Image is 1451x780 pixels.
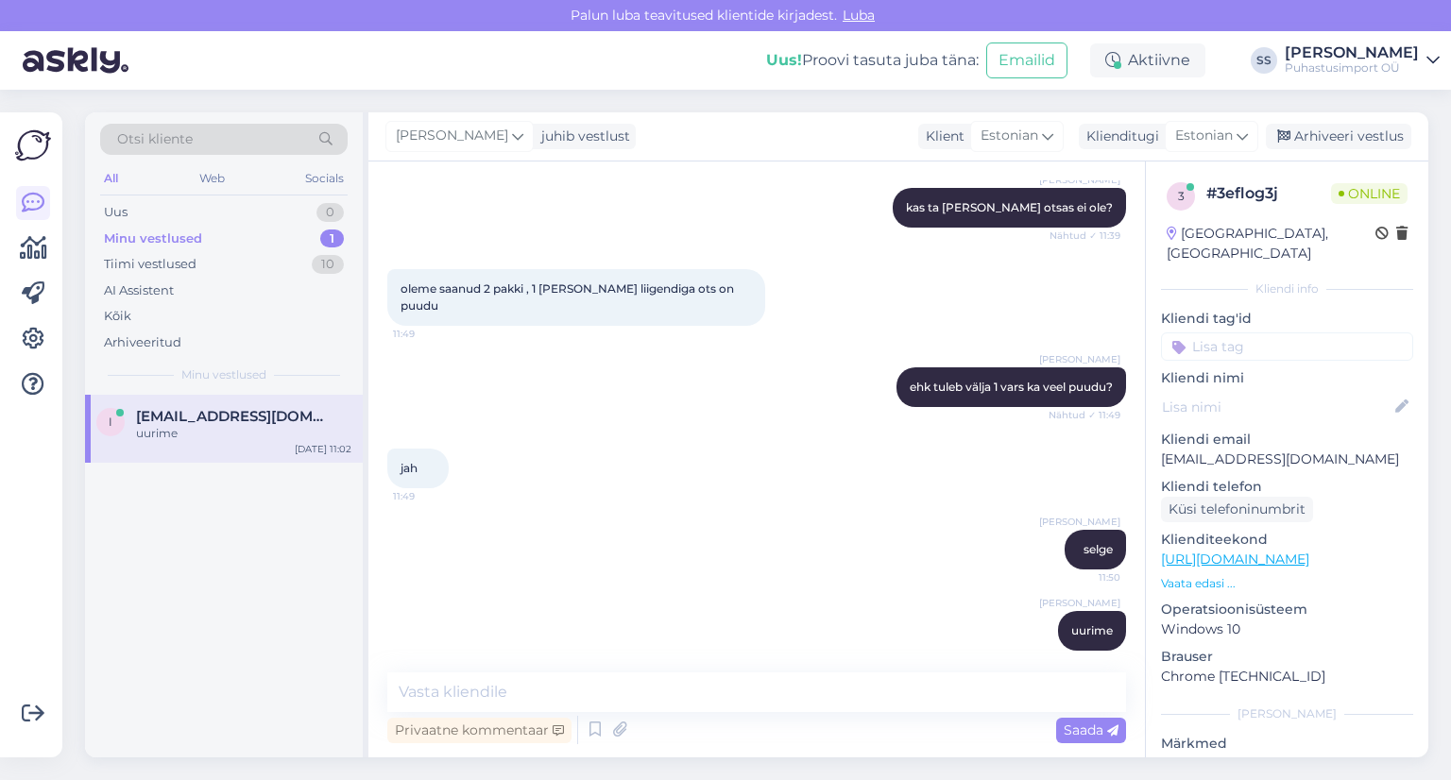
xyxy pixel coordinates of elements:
[104,229,202,248] div: Minu vestlused
[1079,127,1159,146] div: Klienditugi
[1050,229,1120,243] span: Nähtud ✓ 11:39
[981,126,1038,146] span: Estonian
[1161,368,1413,388] p: Kliendi nimi
[1161,734,1413,754] p: Märkmed
[1084,542,1113,556] span: selge
[301,166,348,191] div: Socials
[136,425,351,442] div: uurime
[1161,551,1309,568] a: [URL][DOMAIN_NAME]
[1161,309,1413,329] p: Kliendi tag'id
[401,281,737,313] span: oleme saanud 2 pakki , 1 [PERSON_NAME] liigendiga ots on puudu
[104,255,196,274] div: Tiimi vestlused
[393,327,464,341] span: 11:49
[401,461,418,475] span: jah
[1039,596,1120,610] span: [PERSON_NAME]
[766,51,802,69] b: Uus!
[1161,647,1413,667] p: Brauser
[312,255,344,274] div: 10
[986,42,1067,78] button: Emailid
[1049,408,1120,422] span: Nähtud ✓ 11:49
[1251,47,1277,74] div: SS
[104,203,128,222] div: Uus
[320,229,344,248] div: 1
[295,442,351,456] div: [DATE] 11:02
[1161,667,1413,687] p: Chrome [TECHNICAL_ID]
[1285,60,1419,76] div: Puhastusimport OÜ
[393,489,464,503] span: 11:49
[104,281,174,300] div: AI Assistent
[1331,183,1408,204] span: Online
[117,129,193,149] span: Otsi kliente
[1050,570,1120,585] span: 11:50
[1162,397,1391,417] input: Lisa nimi
[1071,623,1113,637] span: uurime
[1167,224,1375,263] div: [GEOGRAPHIC_DATA], [GEOGRAPHIC_DATA]
[1161,497,1313,522] div: Küsi telefoninumbrit
[387,718,572,743] div: Privaatne kommentaar
[910,380,1113,394] span: ehk tuleb välja 1 vars ka veel puudu?
[1161,280,1413,297] div: Kliendi info
[1285,45,1419,60] div: [PERSON_NAME]
[100,166,122,191] div: All
[1161,705,1413,722] div: [PERSON_NAME]
[1161,575,1413,592] p: Vaata edasi ...
[316,203,344,222] div: 0
[196,166,229,191] div: Web
[837,7,880,24] span: Luba
[1161,530,1413,550] p: Klienditeekond
[1161,332,1413,361] input: Lisa tag
[181,366,266,383] span: Minu vestlused
[109,415,112,429] span: i
[766,49,979,72] div: Proovi tasuta juba täna:
[1206,182,1331,205] div: # 3eflog3j
[136,408,333,425] span: info@liufish.ee
[1175,126,1233,146] span: Estonian
[1161,600,1413,619] p: Operatsioonisüsteem
[1285,45,1440,76] a: [PERSON_NAME]Puhastusimport OÜ
[1178,189,1185,203] span: 3
[918,127,964,146] div: Klient
[1050,652,1120,666] span: 11:50
[104,333,181,352] div: Arhiveeritud
[1161,619,1413,639] p: Windows 10
[534,127,630,146] div: juhib vestlust
[906,200,1113,214] span: kas ta [PERSON_NAME] otsas ei ole?
[1266,124,1411,149] div: Arhiveeri vestlus
[1039,515,1120,529] span: [PERSON_NAME]
[1064,721,1118,738] span: Saada
[1039,173,1120,187] span: [PERSON_NAME]
[104,307,131,326] div: Kõik
[1161,449,1413,469] p: [EMAIL_ADDRESS][DOMAIN_NAME]
[1161,430,1413,449] p: Kliendi email
[15,127,51,163] img: Askly Logo
[396,126,508,146] span: [PERSON_NAME]
[1161,477,1413,497] p: Kliendi telefon
[1090,43,1205,77] div: Aktiivne
[1039,352,1120,366] span: [PERSON_NAME]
